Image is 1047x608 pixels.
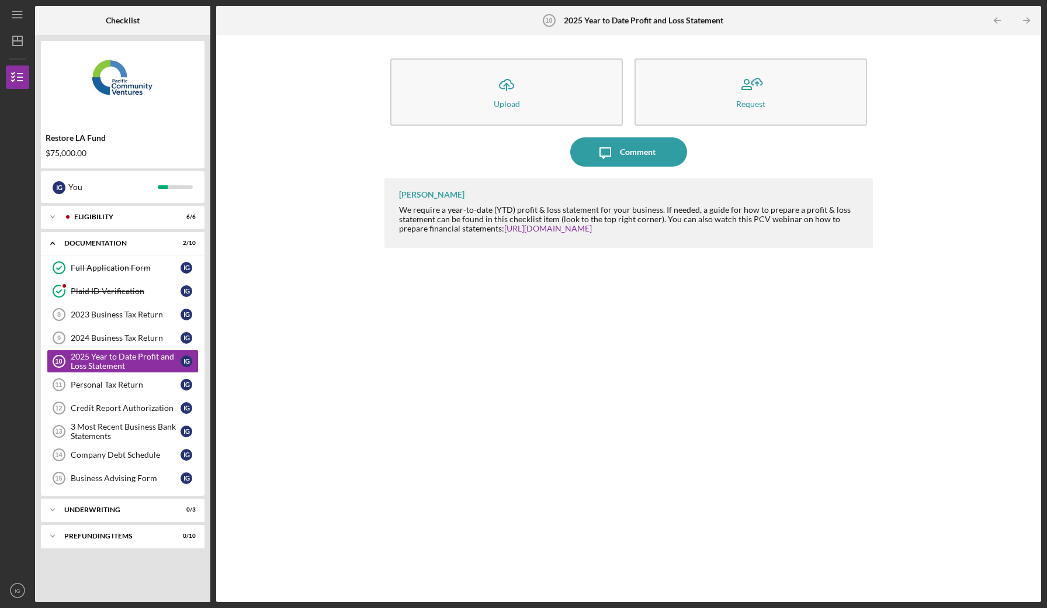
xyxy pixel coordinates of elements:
[71,380,181,389] div: Personal Tax Return
[504,223,592,233] a: [URL][DOMAIN_NAME]
[620,137,656,167] div: Comment
[71,450,181,460] div: Company Debt Schedule
[57,334,61,341] tspan: 9
[64,506,167,513] div: Underwriting
[175,506,196,513] div: 0 / 3
[390,58,623,126] button: Upload
[47,467,199,490] a: 15Business Advising FormIG
[74,213,167,220] div: Eligibility
[175,213,196,220] div: 6 / 6
[175,240,196,247] div: 2 / 10
[181,402,192,414] div: I G
[47,279,199,303] a: Plaid ID VerificationIG
[47,373,199,396] a: 11Personal Tax ReturnIG
[47,420,199,443] a: 133 Most Recent Business Bank StatementsIG
[71,403,181,413] div: Credit Report Authorization
[55,451,63,458] tspan: 14
[46,133,200,143] div: Restore LA Fund
[47,443,199,467] a: 14Company Debt ScheduleIG
[41,47,204,117] img: Product logo
[106,16,140,25] b: Checklist
[71,474,181,483] div: Business Advising Form
[57,311,61,318] tspan: 8
[181,472,192,484] div: I G
[399,190,464,199] div: [PERSON_NAME]
[6,579,29,602] button: IG
[494,99,520,108] div: Upload
[47,303,199,326] a: 82023 Business Tax ReturnIG
[55,358,62,365] tspan: 10
[71,263,181,272] div: Full Application Form
[47,396,199,420] a: 12Credit Report AuthorizationIG
[55,405,62,412] tspan: 12
[55,381,62,388] tspan: 11
[55,428,62,435] tspan: 13
[545,17,552,24] tspan: 10
[564,16,723,25] b: 2025 Year to Date Profit and Loss Statement
[635,58,867,126] button: Request
[64,240,167,247] div: Documentation
[181,309,192,320] div: I G
[736,99,765,108] div: Request
[71,352,181,371] div: 2025 Year to Date Profit and Loss Statement
[47,326,199,350] a: 92024 Business Tax ReturnIG
[181,426,192,437] div: I G
[181,332,192,344] div: I G
[71,310,181,319] div: 2023 Business Tax Return
[47,350,199,373] a: 102025 Year to Date Profit and Loss StatementIG
[15,588,20,594] text: IG
[181,379,192,391] div: I G
[71,333,181,343] div: 2024 Business Tax Return
[64,533,167,540] div: Prefunding Items
[46,148,200,158] div: $75,000.00
[181,262,192,274] div: I G
[181,355,192,367] div: I G
[181,285,192,297] div: I G
[570,137,687,167] button: Comment
[399,205,861,233] div: We require a year-to-date (YTD) profit & loss statement for your business. If needed, a guide for...
[53,181,65,194] div: I G
[71,286,181,296] div: Plaid ID Verification
[71,422,181,441] div: 3 Most Recent Business Bank Statements
[55,475,62,482] tspan: 15
[175,533,196,540] div: 0 / 10
[68,177,158,197] div: You
[47,256,199,279] a: Full Application FormIG
[181,449,192,461] div: I G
